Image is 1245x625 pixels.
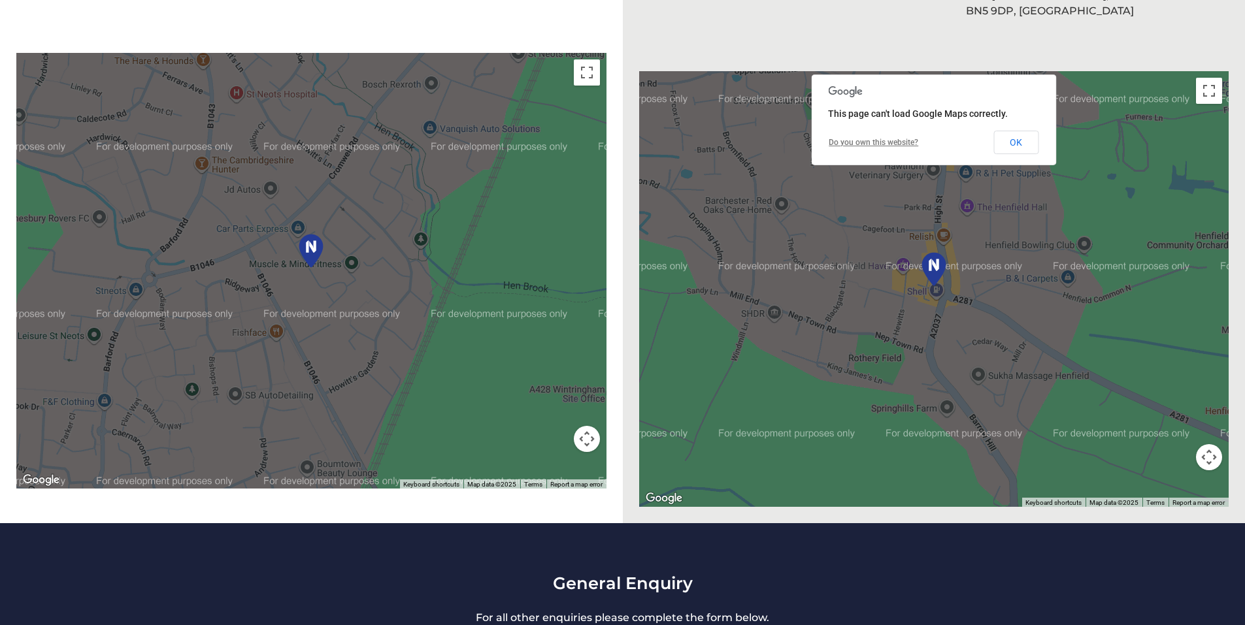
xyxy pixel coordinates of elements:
[550,481,603,488] a: Report a map error
[403,480,459,489] button: Keyboard shortcuts
[1196,444,1222,470] button: Map camera controls
[20,472,63,489] a: Open this area in Google Maps (opens a new window)
[524,481,542,488] a: Terms
[1196,78,1222,104] button: Toggle fullscreen view
[642,490,686,507] img: Google
[642,490,686,507] a: Open this area in Google Maps (opens a new window)
[574,59,600,86] button: Toggle fullscreen view
[1089,499,1138,506] span: Map data ©2025
[993,131,1038,154] button: OK
[828,108,1008,119] span: This page can't load Google Maps correctly.
[20,472,63,489] img: Google
[1025,498,1082,507] button: Keyboard shortcuts
[203,573,1042,593] h3: General Enquiry
[1172,499,1225,506] a: Report a map error
[467,481,516,488] span: Map data ©2025
[574,426,600,452] button: Map camera controls
[1146,499,1165,506] a: Terms
[829,138,918,147] a: Do you own this website?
